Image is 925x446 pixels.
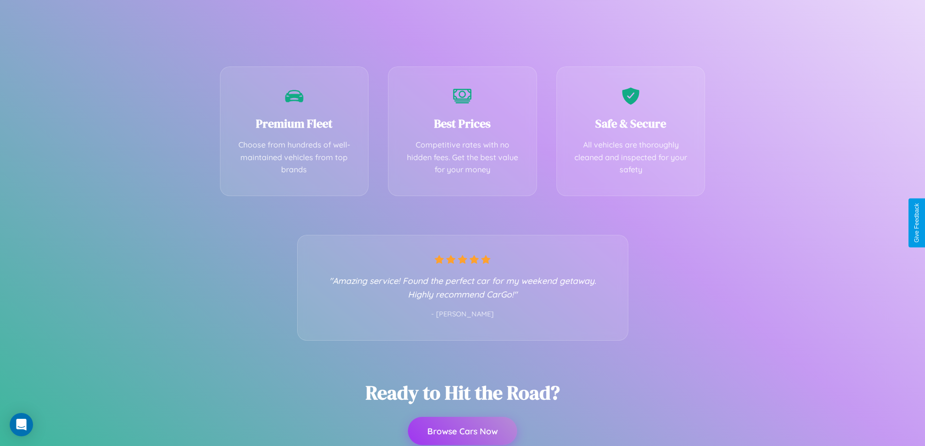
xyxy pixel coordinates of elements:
[913,203,920,243] div: Give Feedback
[317,274,608,301] p: "Amazing service! Found the perfect car for my weekend getaway. Highly recommend CarGo!"
[403,116,522,132] h3: Best Prices
[235,139,354,176] p: Choose from hundreds of well-maintained vehicles from top brands
[235,116,354,132] h3: Premium Fleet
[572,116,690,132] h3: Safe & Secure
[403,139,522,176] p: Competitive rates with no hidden fees. Get the best value for your money
[572,139,690,176] p: All vehicles are thoroughly cleaned and inspected for your safety
[317,308,608,321] p: - [PERSON_NAME]
[10,413,33,436] div: Open Intercom Messenger
[408,417,517,445] button: Browse Cars Now
[366,380,560,406] h2: Ready to Hit the Road?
